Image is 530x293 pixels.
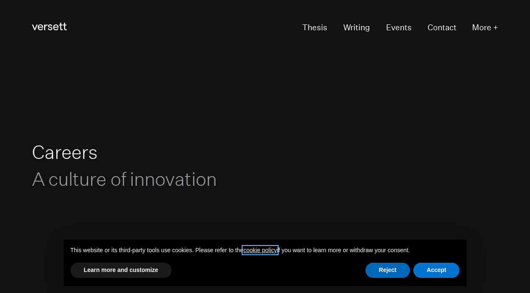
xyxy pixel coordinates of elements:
[243,247,277,253] a: cookie policy
[472,20,498,35] button: More +
[64,240,467,261] div: This website or its third-party tools use cookies. Please refer to the if you want to learn more ...
[70,263,172,278] button: Learn more and customize
[428,20,457,35] a: Contact
[343,20,370,35] a: Writing
[413,263,460,278] button: Accept
[32,168,217,190] span: A culture of innovation
[386,20,412,35] a: Events
[366,263,410,278] button: Reject
[302,20,327,35] a: Thesis
[32,139,337,192] h1: Careers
